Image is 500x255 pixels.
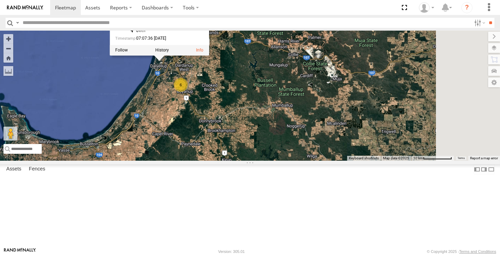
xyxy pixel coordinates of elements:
label: Dock Summary Table to the Left [474,164,481,174]
label: Assets [3,165,25,174]
label: Fences [25,165,49,174]
div: © Copyright 2025 - [427,249,496,254]
i: ? [461,2,472,13]
a: Report a map error [470,156,498,160]
label: Search Query [15,18,20,28]
button: Drag Pegman onto the map to open Street View [3,127,17,141]
button: Zoom out [3,43,13,53]
label: Search Filter Options [471,18,486,28]
label: Hide Summary Table [488,164,495,174]
label: Map Settings [488,78,500,87]
button: Zoom Home [3,53,13,63]
div: Date/time of location update [115,36,189,41]
label: Measure [3,66,13,76]
button: Zoom in [3,34,13,43]
a: Visit our Website [4,248,36,255]
label: Realtime tracking of Asset [115,48,128,53]
label: View Asset History [155,48,169,53]
span: 10 km [413,156,423,160]
a: View Asset Details [196,48,203,53]
img: rand-logo.svg [7,5,43,10]
div: 6 [174,78,188,92]
span: Map data ©2025 [383,156,409,160]
button: Keyboard shortcuts [349,156,379,161]
button: Map scale: 10 km per 79 pixels [411,156,454,161]
a: Terms and Conditions [459,249,496,254]
label: Dock Summary Table to the Right [481,164,487,174]
a: Terms [458,157,465,159]
span: 0 [136,29,146,33]
div: Version: 305.01 [218,249,245,254]
div: Cody Roberts [416,2,437,13]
